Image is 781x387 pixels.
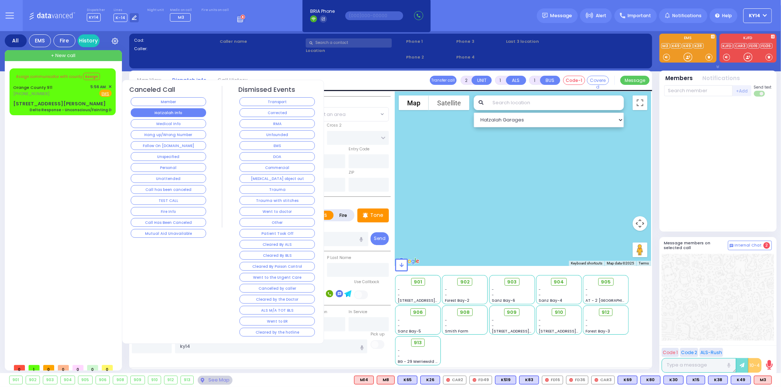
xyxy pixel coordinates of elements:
[446,378,450,382] img: red-radio-icon.svg
[78,376,92,384] div: 905
[148,376,161,384] div: 910
[398,298,467,303] span: [STREET_ADDRESS][PERSON_NAME]
[473,378,476,382] img: red-radio-icon.svg
[349,170,354,176] label: ZIP
[370,211,383,219] p: Tone
[327,255,351,261] label: P Last Name
[398,376,417,384] div: K65
[239,196,315,205] button: Trauma with stitches
[569,378,573,382] img: red-radio-icon.svg
[749,12,760,19] span: KY14
[539,292,541,298] span: -
[602,309,610,316] span: 912
[333,211,354,220] label: Fire
[406,54,454,60] span: Phone 2
[310,111,346,118] span: Select an area
[131,207,206,216] button: Fire Info
[591,376,615,384] div: CAR3
[29,11,78,20] img: Logo
[620,76,650,85] button: Message
[10,376,22,384] div: 901
[131,163,206,172] button: Personal
[239,295,315,304] button: Cleared by the Doctor
[398,376,417,384] div: BLS
[659,36,717,41] label: EMS
[354,376,374,384] div: ALS
[131,152,206,161] button: Unspecified
[397,256,421,266] img: Google
[661,43,670,49] a: M3
[587,76,609,85] button: Covered
[91,84,106,90] span: 5:56 AM
[429,95,469,110] button: Show satellite imagery
[519,376,539,384] div: K83
[398,318,400,323] span: -
[663,376,684,384] div: BLS
[699,348,723,357] button: ALS-Rush
[472,76,492,85] button: UNIT
[239,152,315,161] button: DOA
[469,376,492,384] div: FD49
[443,376,466,384] div: CAR2
[445,287,447,292] span: -
[170,8,193,12] label: Medic on call
[555,309,563,316] span: 910
[566,376,588,384] div: FD36
[113,376,127,384] div: 908
[754,376,772,384] div: M3
[131,218,206,227] button: Call Has Been Canceled
[239,218,315,227] button: Other
[507,278,517,286] span: 903
[719,36,777,41] label: KJFD
[539,328,608,334] span: [STREET_ADDRESS][PERSON_NAME]
[492,328,561,334] span: [STREET_ADDRESS][PERSON_NAME]
[414,278,422,286] span: 901
[748,43,759,49] a: FD16
[239,207,315,216] button: Went to doctor
[460,309,470,316] span: 908
[420,376,440,384] div: BLS
[633,216,647,231] button: Map camera controls
[406,38,454,45] span: Phone 1
[731,376,751,384] div: K49
[239,174,315,183] button: [MEDICAL_DATA] object out
[108,84,112,90] span: ✕
[239,141,315,150] button: EMS
[445,323,447,328] span: -
[354,376,374,384] div: M14
[506,76,526,85] button: ALS
[731,376,751,384] div: BLS
[310,8,335,15] span: BRIA Phone
[666,74,693,83] button: Members
[445,292,447,298] span: -
[687,376,705,384] div: K15
[201,8,229,12] label: Fire units on call
[492,287,494,292] span: -
[377,376,395,384] div: M8
[618,376,637,384] div: K69
[640,376,661,384] div: K80
[760,43,773,49] a: FD36
[601,278,611,286] span: 905
[586,292,588,298] span: -
[743,8,772,23] button: KY14
[327,123,342,128] label: Cross 2
[377,376,395,384] div: ALS KJ
[131,174,206,183] button: Unattended
[371,331,384,337] label: Pick up
[708,376,728,384] div: BLS
[102,365,113,371] span: 0
[550,12,572,19] span: Message
[682,43,693,49] a: K49
[539,298,562,303] span: Sanz Bay-4
[167,76,212,83] a: Dispatch info
[134,37,217,44] label: Cad:
[147,8,164,12] label: Night unit
[754,84,772,90] span: Send text
[519,376,539,384] div: BLS
[131,130,206,139] button: Hang up/Wrong Number
[492,318,494,323] span: -
[640,376,661,384] div: BLS
[721,43,733,49] a: KJFD
[492,323,494,328] span: -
